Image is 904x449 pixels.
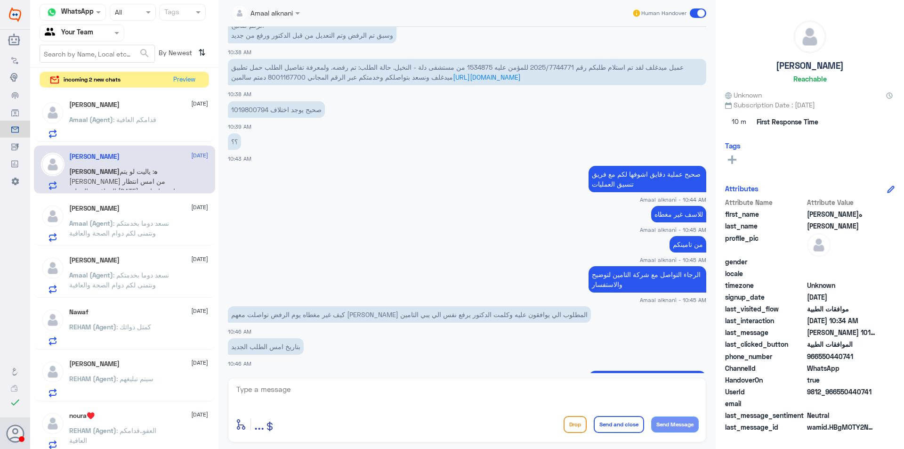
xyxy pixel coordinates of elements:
[191,307,208,315] span: [DATE]
[69,426,116,434] span: REHAM (Agent)
[64,75,121,84] span: incoming 2 new chats
[670,236,706,253] p: 7/10/2025, 10:45 AM
[589,371,706,397] p: 7/10/2025, 10:49 AM
[725,257,805,267] span: gender
[139,46,150,61] button: search
[807,375,875,385] span: true
[807,233,831,257] img: defaultAdmin.png
[807,327,875,337] span: فلوه عبدالله المطير 1019800974 0553634996 تم رفع طلب لتامين بتاريخ 07-10-2025م ولم تتم الموافقه ل...
[640,256,706,264] span: Amaal alknani - 10:45 AM
[191,255,208,263] span: [DATE]
[807,257,875,267] span: null
[725,221,805,231] span: last_name
[69,204,120,212] h5: خالد شولان
[69,271,113,279] span: Amaal (Agent)
[41,412,65,435] img: defaultAdmin.png
[725,410,805,420] span: last_message_sentiment
[725,351,805,361] span: phone_number
[807,209,875,219] span: عبدالاله
[725,90,762,100] span: Unknown
[807,410,875,420] span: 0
[41,153,65,176] img: defaultAdmin.png
[725,316,805,326] span: last_interaction
[807,292,875,302] span: 2025-10-07T07:31:55.083Z
[793,74,827,83] h6: Reachable
[228,155,251,162] span: 10:43 AM
[725,233,805,255] span: profile_pic
[725,422,805,432] span: last_message_id
[725,280,805,290] span: timezone
[116,323,151,331] span: : كمثل دوائك
[116,375,153,383] span: : سيتم تبليغهم
[725,114,753,131] span: 10 m
[807,316,875,326] span: 2025-10-07T07:34:17.815Z
[640,296,706,304] span: Amaal alknani - 10:45 AM
[807,399,875,408] span: null
[191,359,208,367] span: [DATE]
[69,308,89,316] h5: Nawaf
[228,49,251,55] span: 10:38 AM
[725,184,759,193] h6: Attributes
[725,363,805,373] span: ChannelId
[725,292,805,302] span: signup_date
[725,339,805,349] span: last_clicked_button
[651,206,706,222] p: 7/10/2025, 10:45 AM
[725,269,805,278] span: locale
[231,63,684,81] span: عميل ميدغلف لقد تم استلام طلبكم رقم 2025/7744771 للمؤمن عليه 1534875 من مستشفى دلة - النخيل. حالة...
[69,375,116,383] span: REHAM (Agent)
[228,306,591,323] p: 7/10/2025, 10:46 AM
[589,166,706,192] p: 7/10/2025, 10:44 AM
[69,323,116,331] span: REHAM (Agent)
[41,360,65,384] img: defaultAdmin.png
[757,117,818,127] span: First Response Time
[640,226,706,234] span: Amaal alknani - 10:45 AM
[228,133,241,150] p: 7/10/2025, 10:43 AM
[594,416,644,433] button: Send and close
[254,414,264,435] button: ...
[725,375,805,385] span: HandoverOn
[69,101,120,109] h5: Abo Ola
[6,425,24,442] button: Avatar
[807,269,875,278] span: null
[41,204,65,228] img: defaultAdmin.png
[807,351,875,361] span: 966550440741
[228,101,325,118] p: 7/10/2025, 10:39 AM
[725,399,805,408] span: email
[41,256,65,280] img: defaultAdmin.png
[807,363,875,373] span: 2
[191,410,208,419] span: [DATE]
[69,153,120,161] h5: عبدالاله عبدالله
[725,304,805,314] span: last_visited_flow
[228,338,304,355] p: 7/10/2025, 10:46 AM
[807,339,875,349] span: الموافقات الطبية
[640,196,706,204] span: Amaal alknani - 10:44 AM
[807,221,875,231] span: عبدالله
[191,203,208,212] span: [DATE]
[139,48,150,59] span: search
[807,387,875,397] span: 9812_966550440741
[228,328,251,335] span: 10:46 AM
[725,100,895,110] span: Subscription Date : [DATE]
[725,197,805,207] span: Attribute Name
[69,115,113,123] span: Amaal (Agent)
[191,151,208,160] span: [DATE]
[641,9,686,17] span: Human Handover
[794,21,826,53] img: defaultAdmin.png
[725,327,805,337] span: last_message
[69,360,120,368] h5: Aicha Houamlia
[191,99,208,108] span: [DATE]
[725,209,805,219] span: first_name
[69,256,120,264] h5: Amani Abdullh
[776,60,844,71] h5: [PERSON_NAME]
[69,167,175,215] span: : ياليت لو يتم [PERSON_NAME] من امس انتظار الموافقه والعمليه [DATE] او يحتاج اجي المستشفى وتابع م...
[228,17,396,43] p: 7/10/2025, 10:38 AM
[169,72,199,88] button: Preview
[254,416,264,433] span: ...
[198,45,206,60] i: ⇅
[228,91,251,97] span: 10:38 AM
[9,397,21,408] i: check
[589,266,706,293] p: 7/10/2025, 10:45 AM
[41,308,65,332] img: defaultAdmin.png
[807,304,875,314] span: موافقات الطبية
[45,26,59,40] img: yourTeam.svg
